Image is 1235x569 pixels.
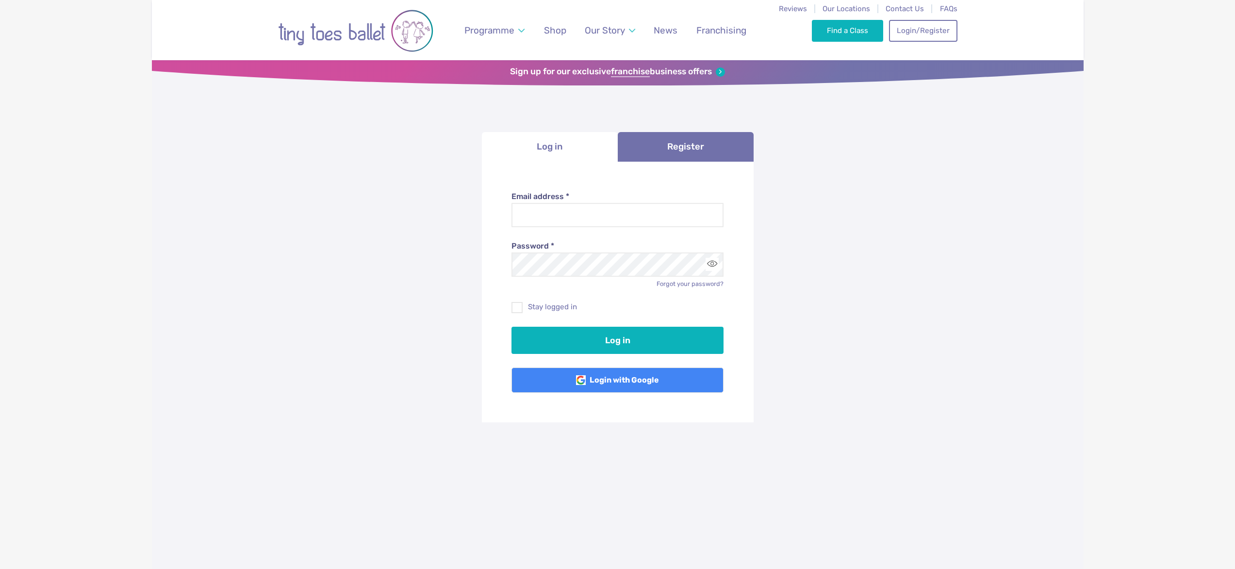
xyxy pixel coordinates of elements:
span: Our Story [585,25,625,36]
a: Shop [539,19,571,42]
span: Programme [464,25,514,36]
label: Email address * [511,191,724,202]
span: Franchising [696,25,746,36]
a: Contact Us [886,4,924,13]
a: Programme [460,19,529,42]
a: Franchising [692,19,751,42]
div: Log in [482,162,754,423]
a: Our Locations [823,4,870,13]
button: Log in [511,327,724,354]
span: News [654,25,677,36]
label: Stay logged in [511,302,724,312]
a: Sign up for our exclusivefranchisebusiness offers [510,67,725,77]
a: FAQs [940,4,957,13]
button: Toggle password visibility [706,258,719,271]
img: Google Logo [576,375,586,385]
a: Register [618,132,754,162]
a: Forgot your password? [657,280,724,287]
label: Password * [511,241,724,251]
a: Find a Class [812,20,883,41]
span: Shop [544,25,566,36]
img: tiny toes ballet [278,6,433,55]
strong: franchise [611,67,650,77]
a: News [649,19,682,42]
a: Login with Google [511,368,724,393]
a: Login/Register [889,20,957,41]
a: Our Story [580,19,640,42]
a: Reviews [779,4,807,13]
